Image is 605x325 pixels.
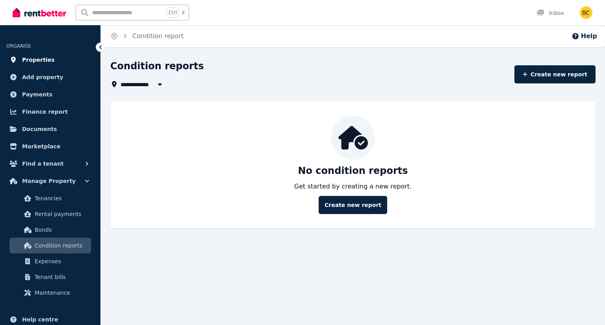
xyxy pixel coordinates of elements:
[22,142,60,151] span: Marketplace
[9,269,91,285] a: Tenant bills
[132,32,184,40] a: Condition report
[6,173,94,189] button: Manage Property
[22,124,57,134] span: Documents
[9,222,91,238] a: Bonds
[22,107,68,116] span: Finance report
[101,25,193,47] nav: Breadcrumb
[536,9,564,17] div: Inbox
[9,190,91,206] a: Tenancies
[182,9,185,16] span: k
[167,7,179,18] span: Ctrl
[6,121,94,137] a: Documents
[22,72,63,82] span: Add property
[9,253,91,269] a: Expenses
[9,285,91,301] a: Maintenance
[514,65,596,83] a: Create new report
[6,156,94,172] button: Find a tenant
[35,241,88,250] span: Condition reports
[13,7,66,18] img: RentBetter
[572,31,597,41] button: Help
[9,206,91,222] a: Rental payments
[580,6,592,19] img: Bryce Clarke
[35,209,88,219] span: Rental payments
[35,272,88,282] span: Tenant bills
[22,176,76,186] span: Manage Property
[6,87,94,102] a: Payments
[22,55,55,65] span: Properties
[22,159,64,168] span: Find a tenant
[22,90,52,99] span: Payments
[6,52,94,68] a: Properties
[110,60,204,72] h1: Condition reports
[6,43,31,49] span: ORGANISE
[22,315,58,324] span: Help centre
[319,196,387,214] a: Create new report
[35,194,88,203] span: Tenancies
[9,238,91,253] a: Condition reports
[6,104,94,120] a: Finance report
[35,288,88,297] span: Maintenance
[35,257,88,266] span: Expenses
[35,225,88,235] span: Bonds
[6,138,94,154] a: Marketplace
[298,164,408,177] p: No condition reports
[294,182,412,191] p: Get started by creating a new report.
[6,69,94,85] a: Add property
